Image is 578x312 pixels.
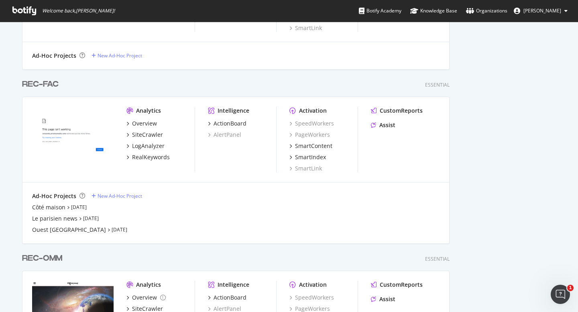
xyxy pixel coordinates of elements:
div: SmartContent [295,142,332,150]
div: RealKeywords [132,153,170,161]
div: CustomReports [380,107,423,115]
div: New Ad-Hoc Project [98,52,142,59]
a: PageWorkers [289,131,330,139]
div: New Ad-Hoc Project [98,192,142,199]
a: RealKeywords [126,153,170,161]
a: Côté maison [32,203,65,211]
div: Ad-Hoc Projects [32,52,76,60]
div: Intelligence [218,107,249,115]
div: Botify Academy [359,7,401,15]
a: [DATE] [71,204,87,211]
a: New Ad-Hoc Project [92,192,142,199]
div: Organizations [466,7,507,15]
a: REC-FAC [22,79,62,90]
a: Assist [371,121,395,129]
img: femmeactuelle.fr [32,107,114,172]
iframe: Intercom live chat [551,285,570,304]
div: Knowledge Base [410,7,457,15]
div: Overview [132,120,157,128]
div: LogAnalyzer [132,142,165,150]
span: Welcome back, [PERSON_NAME] ! [42,8,115,14]
a: [DATE] [83,215,99,222]
div: Ad-Hoc Projects [32,192,76,200]
a: SmartLink [289,24,322,32]
div: SiteCrawler [132,131,163,139]
span: 1 [567,285,574,291]
span: Nadine BAMOGO [523,7,561,14]
button: [PERSON_NAME] [507,4,574,17]
a: SiteCrawler [126,131,163,139]
div: REC-OMM [22,253,62,264]
div: Analytics [136,281,161,289]
div: Assist [379,121,395,129]
a: New Ad-Hoc Project [92,52,142,59]
a: SpeedWorkers [289,294,334,302]
a: ActionBoard [208,120,246,128]
a: SmartContent [289,142,332,150]
div: CustomReports [380,281,423,289]
div: Overview [132,294,157,302]
a: REC-OMM [22,253,65,264]
div: Essential [425,255,450,262]
a: SpeedWorkers [289,120,334,128]
div: Essential [425,81,450,88]
a: Ouest [GEOGRAPHIC_DATA] [32,226,106,234]
a: AlertPanel [208,131,241,139]
a: SmartLink [289,164,322,172]
a: Le parisien news [32,215,77,223]
a: CustomReports [371,107,423,115]
a: LogAnalyzer [126,142,165,150]
a: CustomReports [371,281,423,289]
div: Analytics [136,107,161,115]
div: Activation [299,107,327,115]
a: Overview [126,294,166,302]
a: ActionBoard [208,294,246,302]
div: Intelligence [218,281,249,289]
div: ActionBoard [214,294,246,302]
div: ActionBoard [214,120,246,128]
a: [DATE] [112,226,127,233]
a: Assist [371,295,395,303]
div: REC-FAC [22,79,59,90]
div: Assist [379,295,395,303]
div: SmartIndex [295,153,326,161]
div: Activation [299,281,327,289]
a: SmartIndex [289,153,326,161]
a: Overview [126,120,157,128]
